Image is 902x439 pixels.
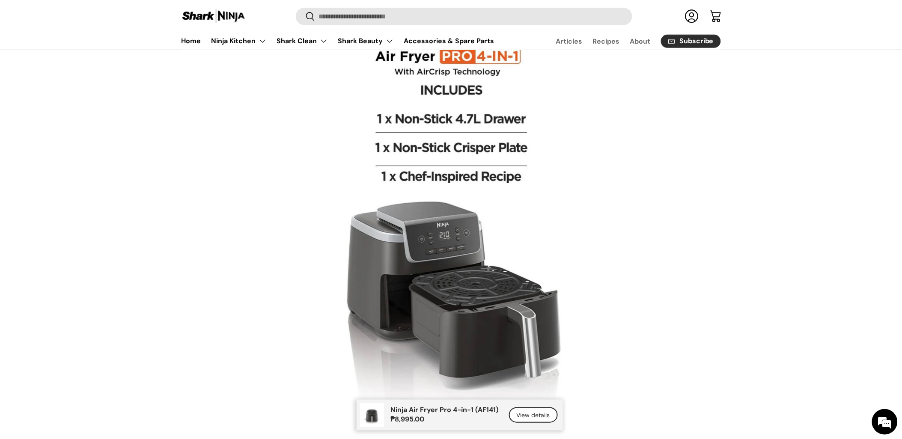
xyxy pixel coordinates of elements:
[4,234,163,264] textarea: Type your message and hit 'Enter'
[679,38,714,44] span: Subscribe
[536,32,721,49] nav: Secondary
[182,32,201,49] a: Home
[50,108,118,194] span: We're online!
[272,32,333,49] summary: Shark Clean
[333,32,399,49] summary: Shark Beauty
[509,407,558,423] a: View details
[391,415,427,424] strong: ₱8,995.00
[45,48,144,59] div: Chat with us now
[206,32,272,49] summary: Ninja Kitchen
[556,33,583,49] a: Articles
[360,403,384,427] img: https://sharkninja.com.ph/products/ninja-air-fryer-pro-4-in-1-af141
[404,32,494,49] a: Accessories & Spare Parts
[661,34,721,47] a: Subscribe
[593,33,620,49] a: Recipes
[140,4,161,25] div: Minimize live chat window
[182,32,494,49] nav: Primary
[182,8,246,24] img: Shark Ninja Philippines
[630,33,651,49] a: About
[391,406,499,414] p: Ninja Air Fryer Pro 4-in-1 (AF141)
